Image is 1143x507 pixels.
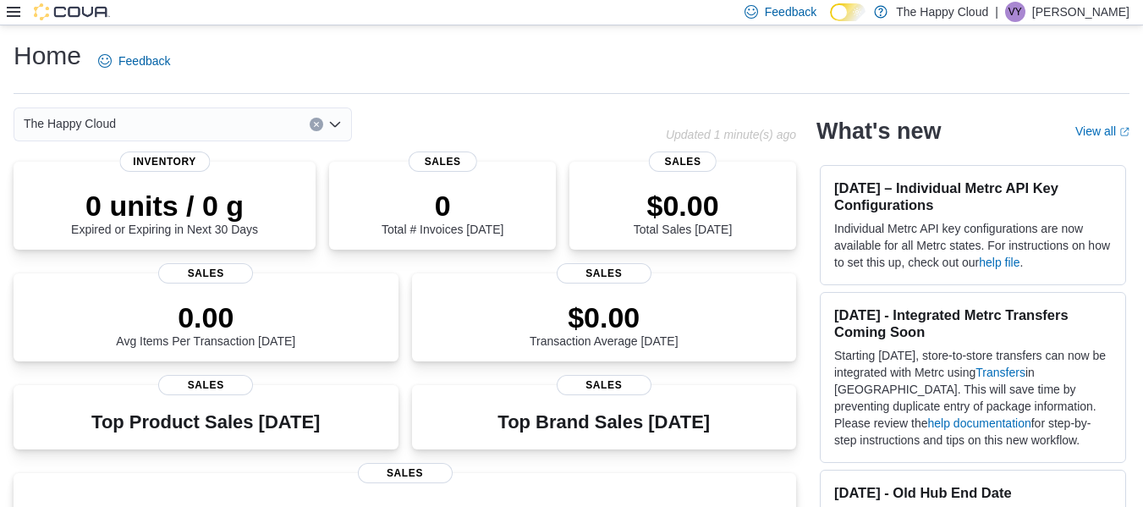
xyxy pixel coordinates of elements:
h3: Top Product Sales [DATE] [91,412,320,433]
div: Transaction Average [DATE] [530,300,679,348]
span: Sales [409,152,476,172]
a: Feedback [91,44,177,78]
p: The Happy Cloud [896,2,988,22]
p: Individual Metrc API key configurations are now available for all Metrc states. For instructions ... [834,220,1112,271]
h3: Top Brand Sales [DATE] [497,412,710,433]
svg: External link [1119,127,1129,137]
a: help documentation [928,416,1031,430]
a: View allExternal link [1075,124,1129,138]
p: 0.00 [116,300,295,334]
div: Total # Invoices [DATE] [382,189,503,236]
p: [PERSON_NAME] [1032,2,1129,22]
div: Avg Items Per Transaction [DATE] [116,300,295,348]
h2: What's new [816,118,941,145]
p: Updated 1 minute(s) ago [666,128,796,141]
h3: [DATE] – Individual Metrc API Key Configurations [834,179,1112,213]
span: Sales [358,463,453,483]
p: 0 units / 0 g [71,189,258,223]
h3: [DATE] - Old Hub End Date [834,484,1112,501]
span: Feedback [765,3,816,20]
a: help file [979,256,1019,269]
div: Expired or Expiring in Next 30 Days [71,189,258,236]
h3: [DATE] - Integrated Metrc Transfers Coming Soon [834,306,1112,340]
span: The Happy Cloud [24,113,116,134]
p: Starting [DATE], store-to-store transfers can now be integrated with Metrc using in [GEOGRAPHIC_D... [834,347,1112,449]
span: Inventory [119,152,210,172]
span: Sales [557,375,651,395]
p: $0.00 [530,300,679,334]
a: Transfers [975,366,1025,379]
h1: Home [14,39,81,73]
span: Sales [649,152,717,172]
span: Sales [158,375,253,395]
button: Clear input [310,118,323,131]
p: | [995,2,998,22]
span: Sales [557,263,651,284]
p: 0 [382,189,503,223]
span: Dark Mode [830,21,831,22]
p: $0.00 [634,189,732,223]
div: Vivian Yattaw [1005,2,1025,22]
span: Feedback [118,52,170,69]
span: VY [1008,2,1022,22]
button: Open list of options [328,118,342,131]
input: Dark Mode [830,3,865,21]
span: Sales [158,263,253,284]
img: Cova [34,3,110,20]
div: Total Sales [DATE] [634,189,732,236]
